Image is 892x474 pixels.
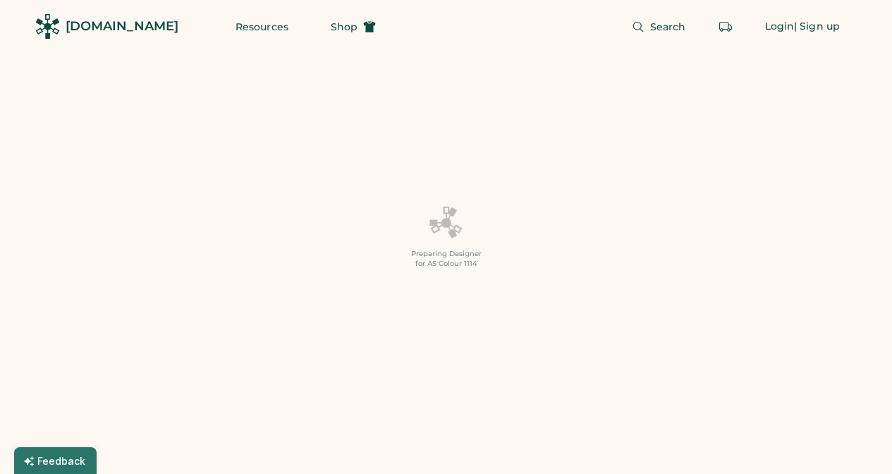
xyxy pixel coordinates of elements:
img: Rendered Logo - Screens [35,14,60,39]
div: | Sign up [794,20,840,34]
div: Preparing Designer for AS Colour 1114 [411,249,482,269]
div: [DOMAIN_NAME] [66,18,178,35]
span: Search [650,22,686,32]
span: Shop [331,22,358,32]
button: Search [615,13,703,41]
button: Shop [314,13,393,41]
button: Retrieve an order [711,13,740,41]
img: Platens-Black-Loader-Spin-rich%20black.webp [429,205,463,241]
div: Login [765,20,795,34]
button: Resources [219,13,305,41]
